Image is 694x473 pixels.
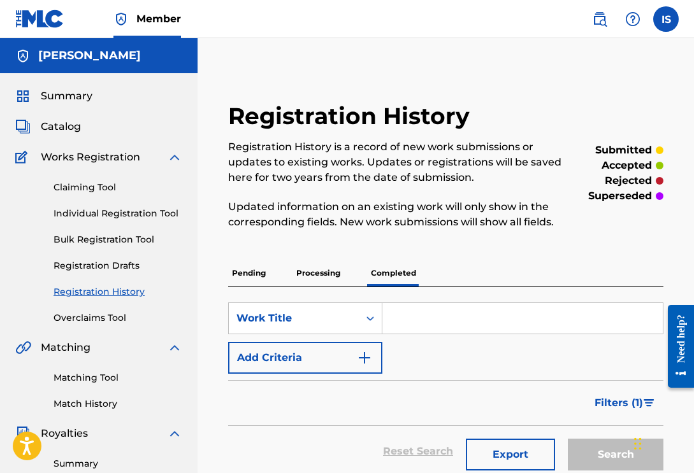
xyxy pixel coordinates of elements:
[54,311,182,325] a: Overclaims Tool
[54,371,182,385] a: Matching Tool
[236,311,351,326] div: Work Title
[54,207,182,220] a: Individual Registration Tool
[15,88,31,104] img: Summary
[293,260,344,286] p: Processing
[466,439,555,470] button: Export
[54,181,182,194] a: Claiming Tool
[54,285,182,299] a: Registration History
[15,88,92,104] a: SummarySummary
[38,48,141,63] h5: IVAN SANCHEZ
[588,188,652,204] p: superseded
[625,11,640,27] img: help
[602,158,652,173] p: accepted
[15,150,32,165] img: Works Registration
[167,340,182,355] img: expand
[54,233,182,246] a: Bulk Registration Tool
[228,139,563,185] p: Registration History is a record of new work submissions or updates to existing works. Updates or...
[167,150,182,165] img: expand
[630,412,694,473] iframe: Chat Widget
[15,119,31,134] img: Catalog
[15,426,31,441] img: Royalties
[41,119,81,134] span: Catalog
[167,426,182,441] img: expand
[587,387,663,419] button: Filters (1)
[113,11,129,27] img: Top Rightsholder
[644,399,654,407] img: filter
[634,425,642,463] div: Drag
[367,260,420,286] p: Completed
[592,11,607,27] img: search
[228,102,476,131] h2: Registration History
[41,88,92,104] span: Summary
[228,342,382,374] button: Add Criteria
[357,350,372,365] img: 9d2ae6d4665cec9f34b9.svg
[54,397,182,411] a: Match History
[228,260,270,286] p: Pending
[15,119,81,134] a: CatalogCatalog
[15,10,64,28] img: MLC Logo
[54,259,182,272] a: Registration Drafts
[605,173,652,188] p: rejected
[41,340,90,355] span: Matching
[228,199,563,230] p: Updated information on an existing work will only show in the corresponding fields. New work subm...
[54,457,182,470] a: Summary
[15,48,31,64] img: Accounts
[595,395,643,411] span: Filters ( 1 )
[587,6,612,32] a: Public Search
[41,150,140,165] span: Works Registration
[595,143,652,158] p: submitted
[658,294,694,399] iframe: Resource Center
[15,340,31,355] img: Matching
[136,11,181,26] span: Member
[41,426,88,441] span: Royalties
[620,6,646,32] div: Help
[653,6,679,32] div: User Menu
